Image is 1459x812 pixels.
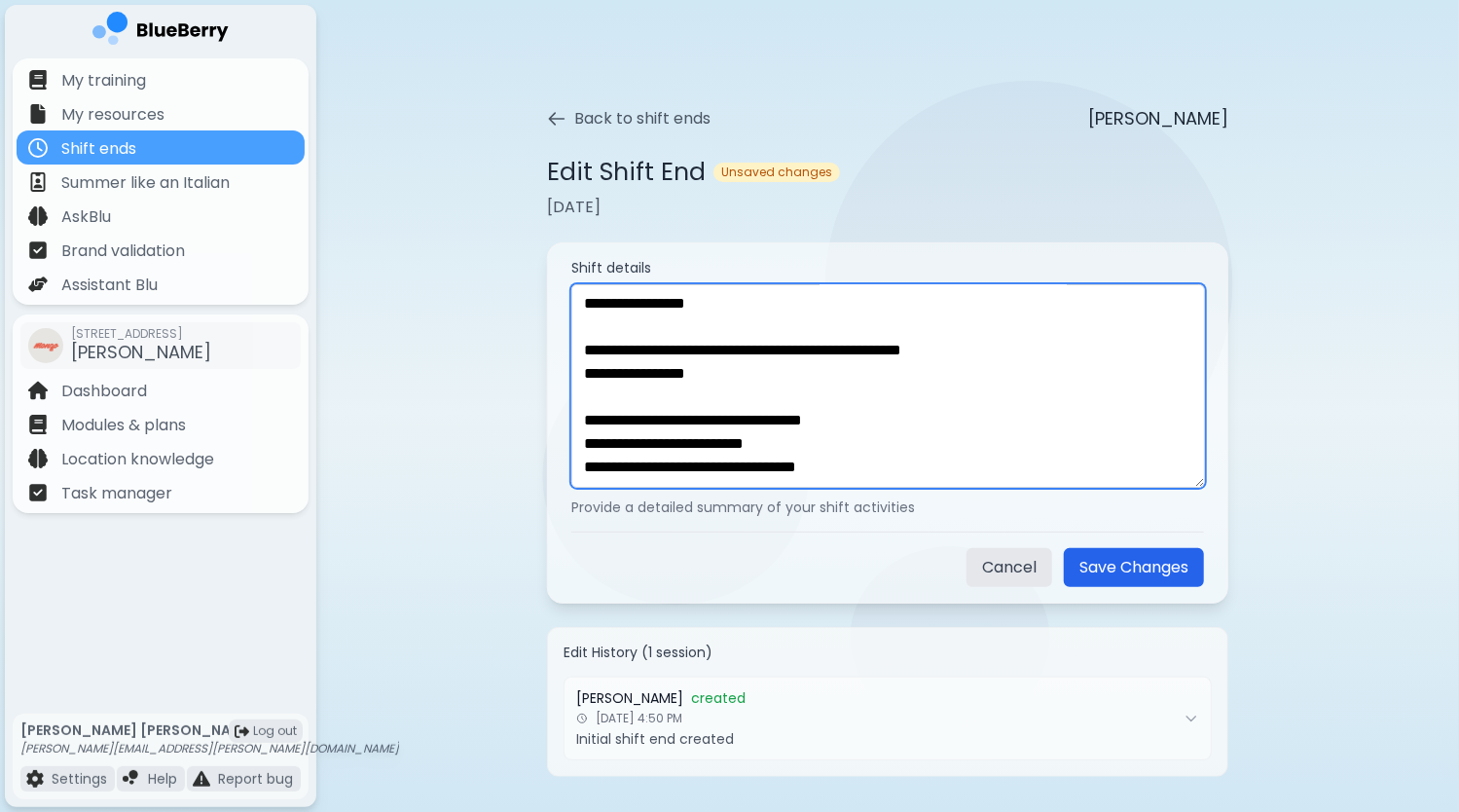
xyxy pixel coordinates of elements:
span: [DATE] 4:50 PM [596,711,682,726]
p: Task manager [61,482,172,505]
img: company logo [92,12,229,52]
p: Dashboard [61,380,147,403]
p: [DATE] [547,196,1228,219]
p: My resources [61,103,164,127]
img: file icon [28,483,48,502]
span: [STREET_ADDRESS] [71,326,211,342]
p: AskBlu [61,205,111,229]
img: file icon [28,275,48,294]
h4: Edit History ( 1 session ) [564,644,1212,661]
p: My training [61,69,146,92]
h1: Edit Shift End [547,156,706,188]
p: Provide a detailed summary of your shift activities [571,498,1204,516]
p: Summer like an Italian [61,171,230,195]
img: logout [235,724,249,739]
img: file icon [28,415,48,434]
p: Shift ends [61,137,136,161]
img: file icon [28,449,48,468]
span: [PERSON_NAME] [576,689,683,707]
img: file icon [28,138,48,158]
p: [PERSON_NAME][EMAIL_ADDRESS][PERSON_NAME][DOMAIN_NAME] [20,741,399,757]
img: file icon [28,70,48,90]
span: Unsaved changes [713,163,840,182]
label: Shift details [571,259,1204,277]
button: Back to shift ends [547,107,711,130]
p: Help [148,770,177,788]
img: file icon [193,770,210,788]
img: file icon [28,104,48,124]
p: [PERSON_NAME] [1088,105,1228,132]
img: file icon [123,770,140,788]
p: Brand validation [61,240,185,263]
img: file icon [26,770,44,788]
p: Report bug [218,770,293,788]
p: Initial shift end created [576,730,1176,748]
p: Modules & plans [61,414,186,437]
img: file icon [28,240,48,260]
img: file icon [28,172,48,192]
p: Assistant Blu [61,274,158,297]
img: file icon [28,381,48,400]
p: Location knowledge [61,448,214,471]
img: file icon [28,206,48,226]
button: Save Changes [1064,548,1204,587]
img: company thumbnail [28,328,63,363]
p: [PERSON_NAME] [PERSON_NAME] [20,721,399,739]
span: created [691,689,746,707]
span: [PERSON_NAME] [71,340,211,364]
span: Log out [253,723,297,739]
button: Cancel [967,548,1052,587]
p: Settings [52,770,107,788]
